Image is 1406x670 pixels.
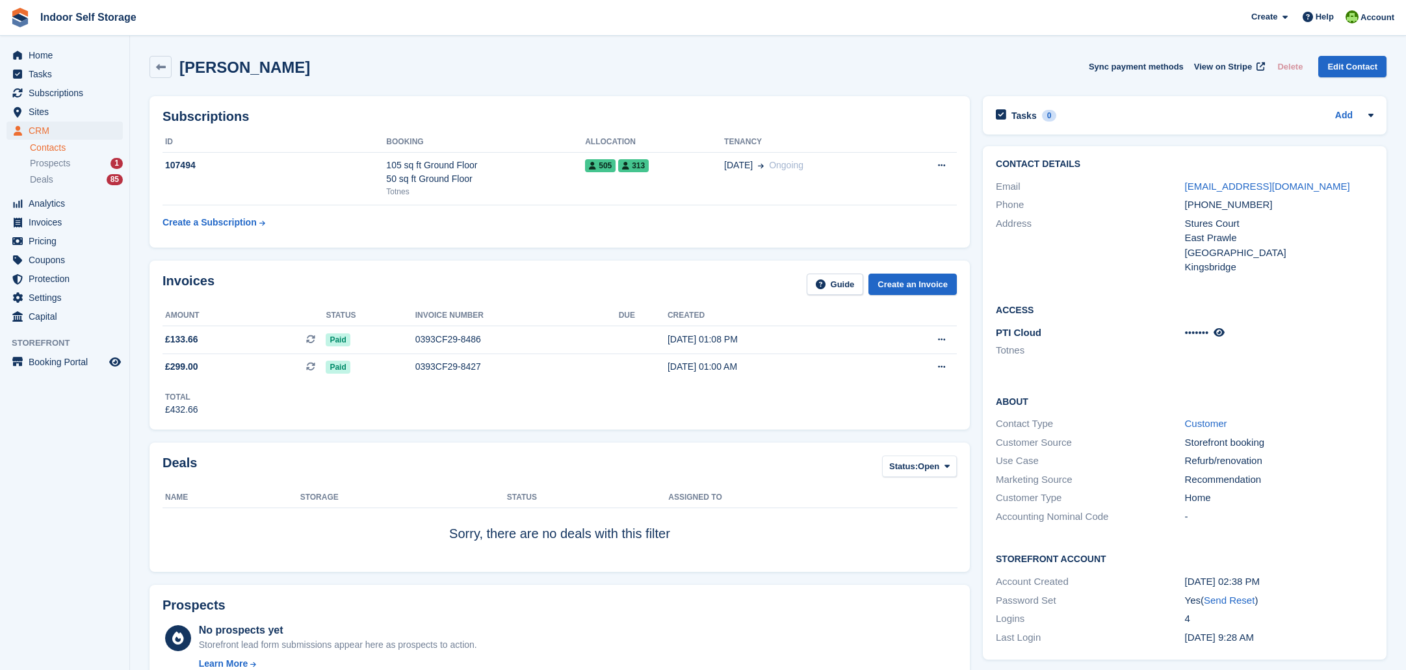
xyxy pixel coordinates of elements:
[163,487,300,508] th: Name
[996,343,1184,358] li: Totnes
[1251,10,1277,23] span: Create
[996,417,1184,432] div: Contact Type
[415,333,619,346] div: 0393CF29-8486
[386,132,585,153] th: Booking
[619,305,668,326] th: Due
[29,46,107,64] span: Home
[1346,10,1359,23] img: Helen Wilson
[29,122,107,140] span: CRM
[585,132,724,153] th: Allocation
[10,8,30,27] img: stora-icon-8386f47178a22dfd0bd8f6a31ec36ba5ce8667c1dd55bd0f319d3a0aa187defe.svg
[449,526,670,541] span: Sorry, there are no deals with this filter
[996,630,1184,645] div: Last Login
[1189,56,1268,77] a: View on Stripe
[7,213,123,231] a: menu
[618,159,649,172] span: 313
[668,305,876,326] th: Created
[29,353,107,371] span: Booking Portal
[107,174,123,185] div: 85
[29,65,107,83] span: Tasks
[7,194,123,213] a: menu
[326,305,415,326] th: Status
[1316,10,1334,23] span: Help
[996,612,1184,626] div: Logins
[996,179,1184,194] div: Email
[1204,595,1255,606] a: Send Reset
[807,274,864,295] a: Guide
[1185,327,1209,338] span: •••••••
[585,159,616,172] span: 505
[165,333,198,346] span: £133.66
[668,360,876,374] div: [DATE] 01:00 AM
[1089,56,1184,77] button: Sync payment methods
[179,58,310,76] h2: [PERSON_NAME]
[996,435,1184,450] div: Customer Source
[29,251,107,269] span: Coupons
[163,159,386,172] div: 107494
[996,327,1041,338] span: PTI Cloud
[386,186,585,198] div: Totnes
[1185,574,1373,589] div: [DATE] 02:38 PM
[996,509,1184,524] div: Accounting Nominal Code
[30,173,123,187] a: Deals 85
[29,307,107,326] span: Capital
[996,198,1184,213] div: Phone
[996,552,1373,565] h2: Storefront Account
[1185,612,1373,626] div: 4
[29,232,107,250] span: Pricing
[996,159,1373,170] h2: Contact Details
[882,456,957,477] button: Status: Open
[163,456,197,480] h2: Deals
[29,103,107,121] span: Sites
[163,211,265,235] a: Create a Subscription
[12,337,129,350] span: Storefront
[29,194,107,213] span: Analytics
[996,491,1184,506] div: Customer Type
[1185,435,1373,450] div: Storefront booking
[1185,181,1350,192] a: [EMAIL_ADDRESS][DOMAIN_NAME]
[1194,60,1252,73] span: View on Stripe
[199,638,477,652] div: Storefront lead form submissions appear here as prospects to action.
[996,472,1184,487] div: Marketing Source
[1185,593,1373,608] div: Yes
[868,274,957,295] a: Create an Invoice
[7,270,123,288] a: menu
[1318,56,1386,77] a: Edit Contact
[507,487,669,508] th: Status
[165,403,198,417] div: £432.66
[1185,491,1373,506] div: Home
[29,213,107,231] span: Invoices
[996,303,1373,316] h2: Access
[386,159,585,186] div: 105 sq ft Ground Floor 50 sq ft Ground Floor
[724,132,897,153] th: Tenancy
[1185,509,1373,524] div: -
[30,142,123,154] a: Contacts
[7,84,123,102] a: menu
[35,6,142,28] a: Indoor Self Storage
[163,598,226,613] h2: Prospects
[165,391,198,403] div: Total
[1360,11,1394,24] span: Account
[199,623,477,638] div: No prospects yet
[163,109,957,124] h2: Subscriptions
[165,360,198,374] span: £299.00
[996,454,1184,469] div: Use Case
[1042,110,1057,122] div: 0
[326,333,350,346] span: Paid
[996,394,1373,407] h2: About
[1185,472,1373,487] div: Recommendation
[1185,418,1227,429] a: Customer
[1185,246,1373,261] div: [GEOGRAPHIC_DATA]
[1011,110,1037,122] h2: Tasks
[1185,198,1373,213] div: [PHONE_NUMBER]
[7,289,123,307] a: menu
[29,84,107,102] span: Subscriptions
[996,574,1184,589] div: Account Created
[7,353,123,371] a: menu
[163,274,215,295] h2: Invoices
[1185,216,1373,231] div: Stures Court
[111,158,123,169] div: 1
[1335,109,1353,123] a: Add
[7,232,123,250] a: menu
[7,103,123,121] a: menu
